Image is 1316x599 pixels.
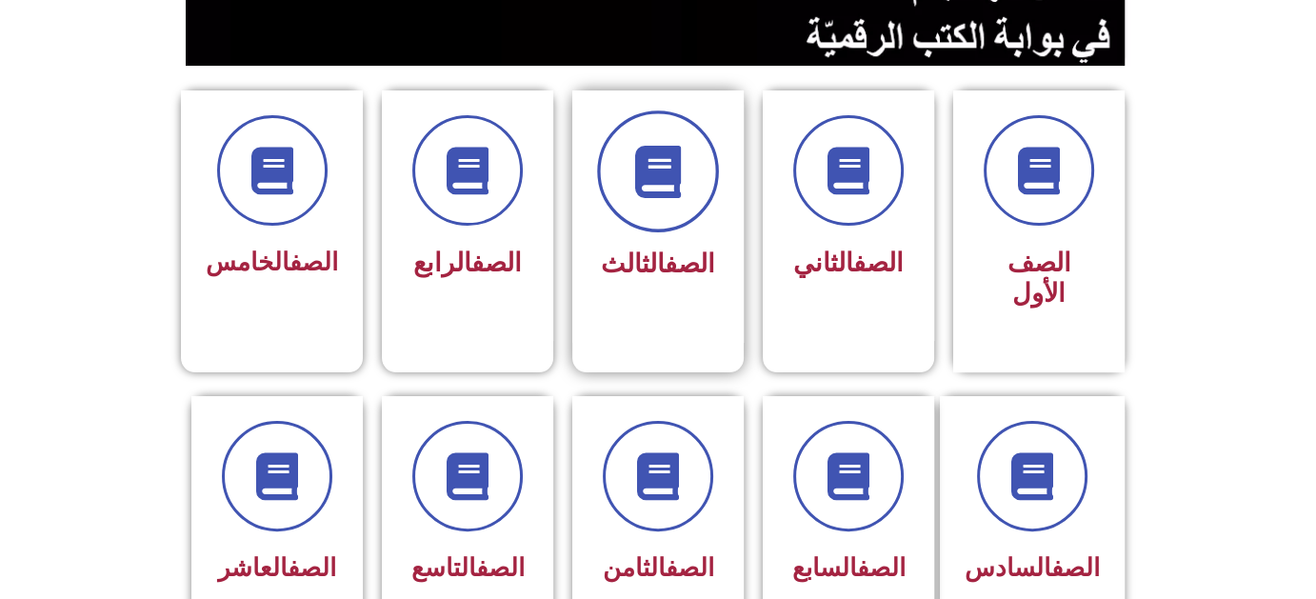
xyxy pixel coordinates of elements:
[1007,248,1071,309] span: الصف الأول
[665,249,715,279] a: الصف
[666,553,714,582] a: الصف
[206,248,338,276] span: الخامس
[476,553,525,582] a: الصف
[793,248,904,278] span: الثاني
[792,553,906,582] span: السابع
[1051,553,1100,582] a: الصف
[603,553,714,582] span: الثامن
[471,248,522,278] a: الصف
[413,248,522,278] span: الرابع
[289,248,338,276] a: الصف
[853,248,904,278] a: الصف
[857,553,906,582] a: الصف
[218,553,336,582] span: العاشر
[965,553,1100,582] span: السادس
[411,553,525,582] span: التاسع
[288,553,336,582] a: الصف
[601,249,715,279] span: الثالث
